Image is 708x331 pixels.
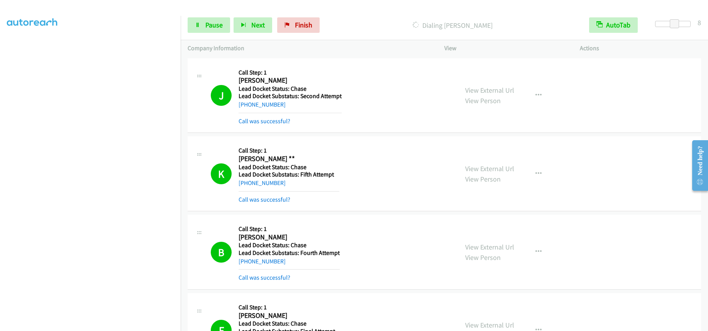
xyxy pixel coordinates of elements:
[239,274,290,281] a: Call was successful?
[330,20,575,31] p: Dialing [PERSON_NAME]
[239,320,339,328] h5: Lead Docket Status: Chase
[295,20,312,29] span: Finish
[239,241,340,249] h5: Lead Docket Status: Chase
[686,135,708,196] iframe: Resource Center
[239,311,339,320] h2: [PERSON_NAME]
[589,17,638,33] button: AutoTab
[239,101,286,108] a: [PHONE_NUMBER]
[239,179,286,187] a: [PHONE_NUMBER]
[465,164,514,173] a: View External Url
[239,233,339,242] h2: [PERSON_NAME]
[239,69,342,76] h5: Call Step: 1
[444,44,566,53] p: View
[211,242,232,263] h1: B
[239,85,342,93] h5: Lead Docket Status: Chase
[239,76,339,85] h2: [PERSON_NAME]
[211,85,232,106] h1: J
[239,258,286,265] a: [PHONE_NUMBER]
[239,92,342,100] h5: Lead Docket Substatus: Second Attempt
[188,17,230,33] a: Pause
[465,253,501,262] a: View Person
[211,163,232,184] h1: K
[465,321,514,329] a: View External Url
[239,225,340,233] h5: Call Step: 1
[239,163,339,171] h5: Lead Docket Status: Chase
[239,171,339,178] h5: Lead Docket Substatus: Fifth Attempt
[465,175,501,183] a: View Person
[239,154,339,163] h2: [PERSON_NAME] **
[239,196,290,203] a: Call was successful?
[234,17,272,33] button: Next
[465,243,514,251] a: View External Url
[239,147,339,154] h5: Call Step: 1
[465,86,514,95] a: View External Url
[205,20,223,29] span: Pause
[239,249,340,257] h5: Lead Docket Substatus: Fourth Attempt
[188,44,430,53] p: Company Information
[465,96,501,105] a: View Person
[698,17,701,28] div: 8
[239,304,339,311] h5: Call Step: 1
[277,17,320,33] a: Finish
[239,117,290,125] a: Call was successful?
[251,20,265,29] span: Next
[580,44,701,53] p: Actions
